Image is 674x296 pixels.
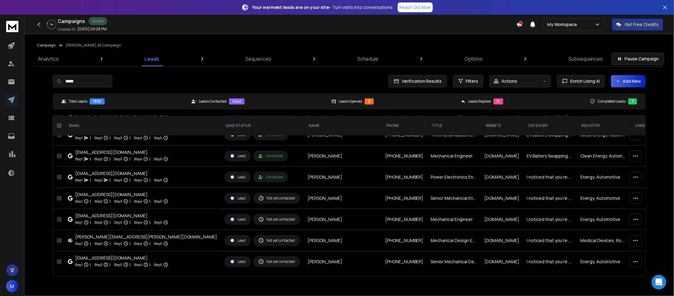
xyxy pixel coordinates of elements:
[110,241,110,247] p: |
[258,195,295,201] div: Not yet contacted
[110,262,110,268] p: |
[481,188,523,209] td: [DOMAIN_NAME]
[577,209,631,230] td: Energy, Automotive
[134,262,142,268] p: Step 4
[382,116,427,136] th: Phone
[58,17,85,25] h1: Campaigns
[230,195,246,201] div: Lead
[149,156,150,162] p: |
[523,230,577,251] td: I noticed that you're a Mechanical Design Engineer at Intuitive, which develops and manufactures ...
[382,251,427,272] td: [PHONE_NUMBER]
[258,154,283,158] div: Contacted
[75,177,83,183] p: Step 1
[253,4,329,10] strong: Your warmest leads are on your site
[114,135,122,141] p: Step 3
[89,17,107,25] div: Active
[230,217,246,222] div: Lead
[628,98,637,104] div: 7
[466,78,478,84] span: Filters
[565,51,607,66] a: Subsequences
[90,219,91,226] p: |
[134,198,142,204] p: Step 4
[95,135,102,141] p: Step 2
[427,230,481,251] td: Mechanical Design Engineer
[652,275,666,290] div: Open Intercom Messenger
[90,156,91,162] p: |
[523,116,577,136] th: category
[253,4,393,10] p: – Turn visits into conversations
[577,116,631,136] th: industry
[114,241,122,247] p: Step 3
[357,55,378,63] p: Schedule
[130,219,130,226] p: |
[304,146,382,167] td: [PERSON_NAME]
[134,156,142,162] p: Step 4
[95,241,102,247] p: Step 2
[130,241,130,247] p: |
[37,43,56,48] button: Campaign
[134,241,142,247] p: Step 4
[523,146,577,167] td: EV Battery Swapping Technology
[110,219,110,226] p: |
[221,116,304,136] th: LEAD STATUS
[523,188,577,209] td: I noticed that you're a Senior Mechanical Engineer at [GEOGRAPHIC_DATA], which focuses on develop...
[382,209,427,230] td: [PHONE_NUMBER]
[58,27,76,32] p: Created At:
[154,135,162,141] p: Step 5
[75,255,168,261] div: [EMAIL_ADDRESS][DOMAIN_NAME]
[95,177,102,183] p: Step 2
[304,188,382,209] td: [PERSON_NAME]
[6,280,18,292] button: M
[114,156,122,162] p: Step 3
[365,98,374,104] div: 0
[258,238,295,243] div: Not yet contacted
[75,219,83,226] p: Step 1
[481,116,523,136] th: website
[557,75,605,87] button: Enrich Using AI
[625,21,659,28] p: Get Free Credits
[258,175,283,180] div: Contacted
[95,262,102,268] p: Step 2
[229,98,245,104] div: 1242
[90,177,91,183] p: |
[77,27,107,32] p: [DATE] 09:28 PM
[523,209,577,230] td: I noticed that you're a Mechanical Engineer at [GEOGRAPHIC_DATA], which focuses on developing a m...
[389,75,447,87] button: Verification Results
[134,177,142,183] p: Step 4
[304,116,382,136] th: NAME
[382,230,427,251] td: [PHONE_NUMBER]
[453,75,483,87] button: Filters
[230,174,246,180] div: Lead
[75,262,83,268] p: Step 1
[110,198,110,204] p: |
[399,78,442,84] span: Verification Results
[481,167,523,188] td: [DOMAIN_NAME]
[258,217,295,222] div: Not yet contacted
[149,241,150,247] p: |
[154,219,162,226] p: Step 5
[468,99,491,104] p: Leads Replied
[577,188,631,209] td: Energy, Automotive
[114,177,122,183] p: Step 3
[149,198,150,204] p: |
[481,251,523,272] td: [DOMAIN_NAME]
[611,75,646,87] button: Add New
[141,51,163,66] a: Leads
[149,135,150,141] p: |
[75,149,168,155] div: [EMAIL_ADDRESS][DOMAIN_NAME]
[95,219,102,226] p: Step 2
[568,55,603,63] p: Subsequences
[382,188,427,209] td: [PHONE_NUMBER]
[75,213,168,219] div: [EMAIL_ADDRESS][DOMAIN_NAME]
[304,167,382,188] td: [PERSON_NAME]
[427,116,481,136] th: title
[427,251,481,272] td: Senior Mechanical Design Engineer
[481,209,523,230] td: [DOMAIN_NAME]
[145,55,159,63] p: Leads
[577,230,631,251] td: Medical Devices, Robotics
[110,177,110,183] p: |
[75,241,83,247] p: Step 1
[130,198,130,204] p: |
[90,98,105,104] div: 1895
